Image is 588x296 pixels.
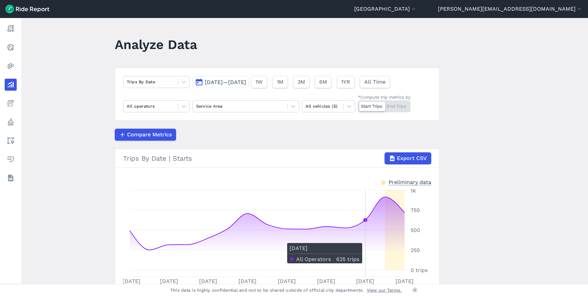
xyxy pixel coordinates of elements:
a: Fees [5,97,17,109]
button: [GEOGRAPHIC_DATA] [354,5,417,13]
a: Analyze [5,79,17,91]
tspan: 500 [411,227,420,233]
button: [DATE]—[DATE] [192,76,248,88]
a: Policy [5,116,17,128]
button: [PERSON_NAME][EMAIL_ADDRESS][DOMAIN_NAME] [438,5,583,13]
a: Health [5,153,17,165]
tspan: [DATE] [317,278,335,284]
button: 1YR [337,76,355,88]
div: *Compute trip metrics by [358,94,411,100]
a: Realtime [5,41,17,53]
span: Compare Metrics [127,131,172,139]
img: Ride Report [5,5,49,13]
h1: Analyze Data [115,35,197,54]
a: Datasets [5,172,17,184]
tspan: [DATE] [277,278,296,284]
button: 1W [251,76,267,88]
a: Report [5,23,17,35]
tspan: [DATE] [199,278,217,284]
tspan: 750 [411,207,420,213]
span: [DATE]—[DATE] [205,79,246,85]
span: Export CSV [397,154,427,162]
span: 1M [277,78,283,86]
span: 1W [255,78,263,86]
div: Trips By Date | Starts [123,152,431,164]
tspan: 0 trips [411,267,428,273]
tspan: [DATE] [122,278,140,284]
button: 6M [315,76,332,88]
span: All Time [364,78,386,86]
span: 1YR [341,78,350,86]
tspan: [DATE] [238,278,256,284]
a: Areas [5,135,17,147]
tspan: [DATE] [160,278,178,284]
button: 3M [293,76,310,88]
button: Export CSV [385,152,431,164]
div: Preliminary data [389,178,431,185]
tspan: 1K [411,188,416,194]
tspan: [DATE] [396,278,414,284]
span: 3M [298,78,305,86]
a: Heatmaps [5,60,17,72]
span: 6M [319,78,327,86]
tspan: 250 [411,247,420,253]
tspan: [DATE] [356,278,374,284]
a: View our Terms. [367,287,402,293]
button: 1M [272,76,288,88]
button: Compare Metrics [115,129,176,141]
button: All Time [360,76,390,88]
